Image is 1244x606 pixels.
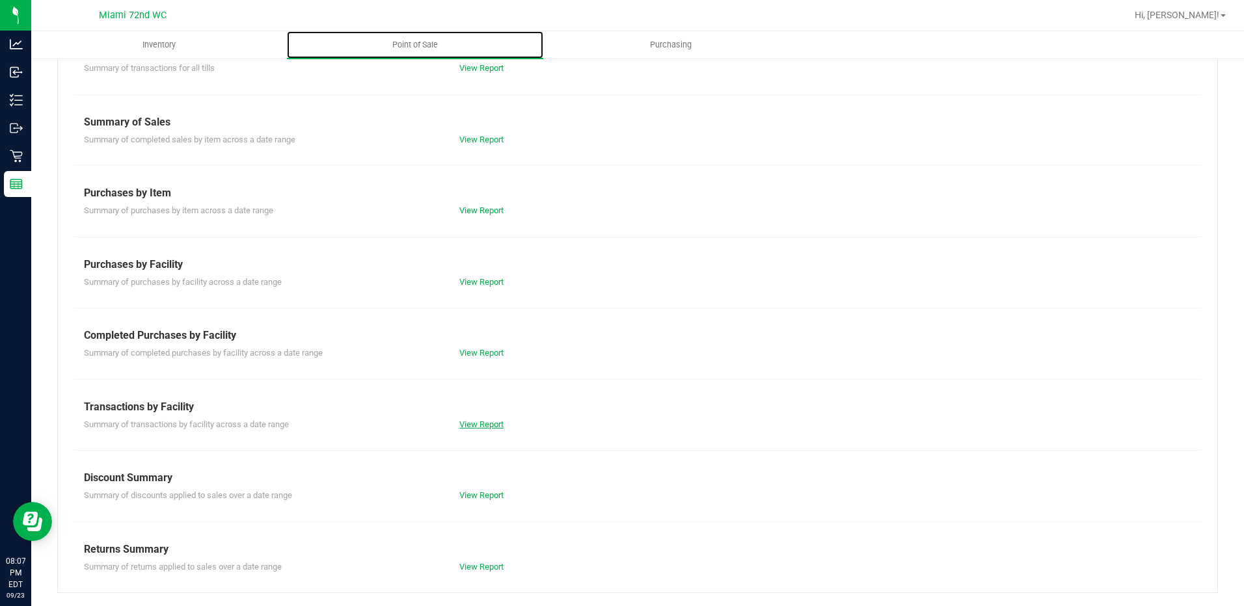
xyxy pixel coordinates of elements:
a: Point of Sale [287,31,543,59]
span: Summary of completed sales by item across a date range [84,135,295,144]
inline-svg: Reports [10,178,23,191]
iframe: Resource center [13,502,52,541]
div: Transactions by Facility [84,399,1191,415]
span: Inventory [125,39,193,51]
div: Purchases by Item [84,185,1191,201]
a: View Report [459,348,504,358]
a: View Report [459,490,504,500]
div: Purchases by Facility [84,257,1191,272]
inline-svg: Analytics [10,38,23,51]
p: 08:07 PM EDT [6,555,25,590]
inline-svg: Retail [10,150,23,163]
span: Summary of transactions by facility across a date range [84,419,289,429]
a: View Report [459,419,504,429]
a: View Report [459,277,504,287]
span: Summary of completed purchases by facility across a date range [84,348,323,358]
a: Purchasing [543,31,799,59]
inline-svg: Inbound [10,66,23,79]
span: Miami 72nd WC [99,10,167,21]
span: Summary of transactions for all tills [84,63,215,73]
span: Summary of purchases by facility across a date range [84,277,282,287]
span: Summary of purchases by item across a date range [84,205,273,215]
div: Discount Summary [84,470,1191,486]
a: Inventory [31,31,287,59]
a: View Report [459,63,504,73]
p: 09/23 [6,590,25,600]
inline-svg: Outbound [10,122,23,135]
a: View Report [459,135,504,144]
a: View Report [459,205,504,215]
div: Returns Summary [84,542,1191,557]
span: Summary of returns applied to sales over a date range [84,562,282,572]
span: Hi, [PERSON_NAME]! [1135,10,1219,20]
a: View Report [459,562,504,572]
div: Completed Purchases by Facility [84,328,1191,343]
span: Summary of discounts applied to sales over a date range [84,490,292,500]
span: Point of Sale [375,39,455,51]
div: Summary of Sales [84,114,1191,130]
inline-svg: Inventory [10,94,23,107]
span: Purchasing [632,39,709,51]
